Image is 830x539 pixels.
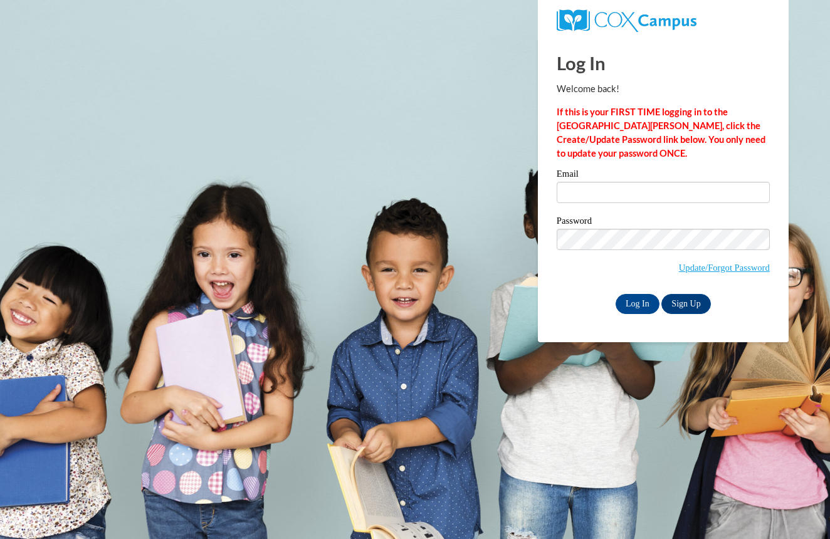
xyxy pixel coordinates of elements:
[557,14,696,25] a: COX Campus
[661,294,710,314] a: Sign Up
[557,9,696,32] img: COX Campus
[616,294,659,314] input: Log In
[557,169,770,182] label: Email
[557,82,770,96] p: Welcome back!
[557,50,770,76] h1: Log In
[557,216,770,229] label: Password
[557,107,765,159] strong: If this is your FIRST TIME logging in to the [GEOGRAPHIC_DATA][PERSON_NAME], click the Create/Upd...
[679,263,770,273] a: Update/Forgot Password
